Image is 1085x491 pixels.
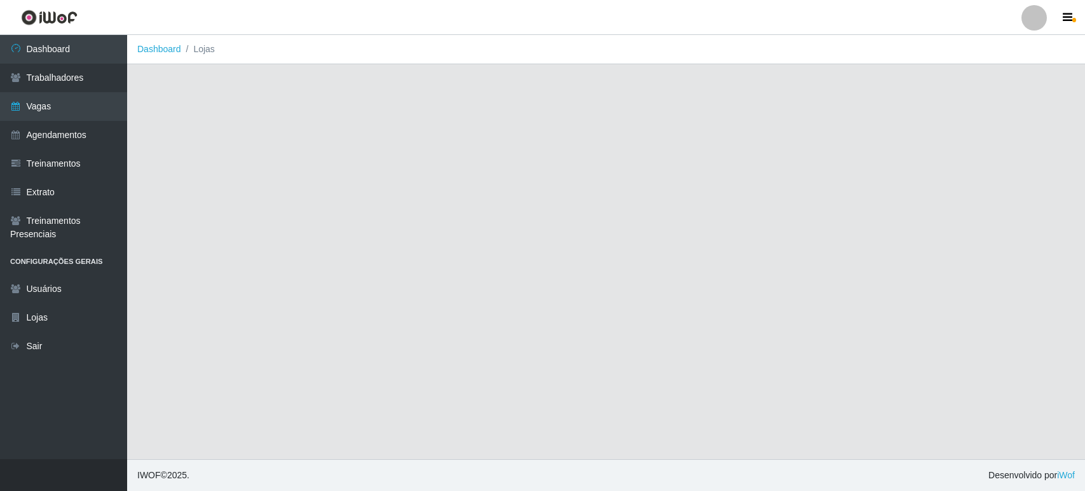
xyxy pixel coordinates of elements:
[127,35,1085,64] nav: breadcrumb
[137,470,161,480] span: IWOF
[137,469,189,482] span: © 2025 .
[988,469,1075,482] span: Desenvolvido por
[1057,470,1075,480] a: iWof
[181,43,215,56] li: Lojas
[21,10,78,25] img: CoreUI Logo
[137,44,181,54] a: Dashboard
